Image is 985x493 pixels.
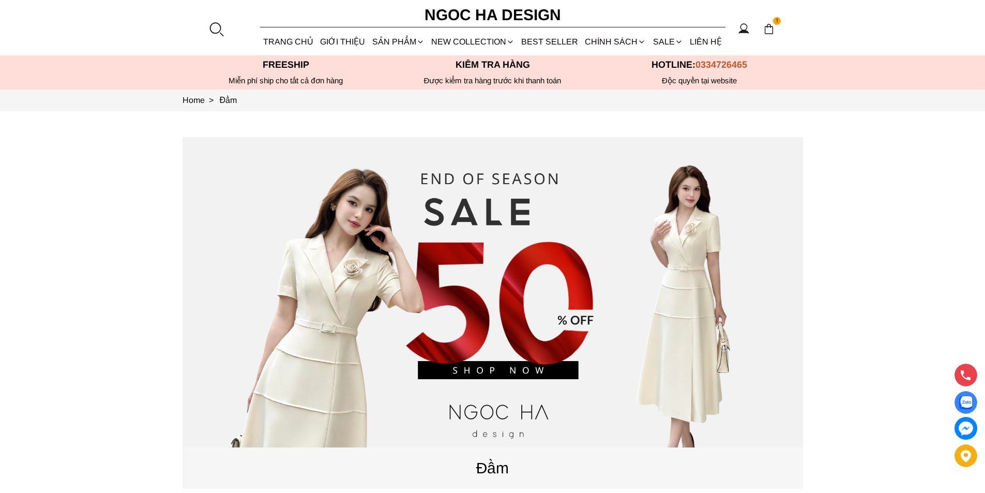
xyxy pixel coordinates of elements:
[582,28,649,55] div: Chính sách
[369,28,428,55] div: SẢN PHẨM
[596,76,803,85] h6: Độc quyền tại website
[518,28,582,55] a: BEST SELLER
[695,59,747,70] span: 0334726465
[596,59,803,70] p: Hotline:
[183,76,389,85] div: Miễn phí ship cho tất cả đơn hàng
[260,28,317,55] a: TRANG CHỦ
[763,23,775,35] img: img-CART-ICON-ksit0nf1
[389,76,596,85] p: Được kiểm tra hàng trước khi thanh toán
[183,456,803,480] p: Đầm
[220,96,237,104] a: Link to Đầm
[428,28,518,55] a: NEW COLLECTION
[686,28,725,55] a: LIÊN HỆ
[205,96,218,104] span: >
[773,17,781,25] span: 1
[415,3,570,27] a: Ngoc Ha Design
[649,28,686,55] a: SALE
[959,396,972,409] img: Display image
[954,391,977,414] a: Display image
[317,28,369,55] a: GIỚI THIỆU
[456,59,530,70] font: Kiểm tra hàng
[183,59,389,70] p: Freeship
[954,417,977,440] a: messenger
[183,96,220,104] a: Link to Home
